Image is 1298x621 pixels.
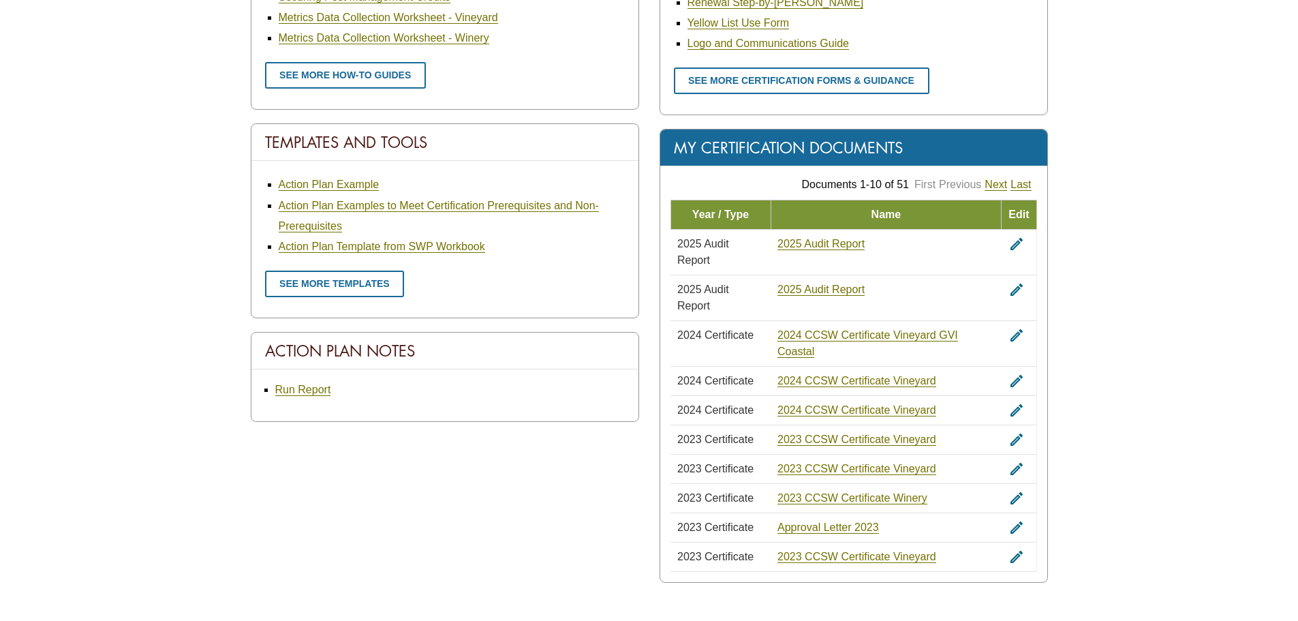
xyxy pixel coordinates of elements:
a: 2023 CCSW Certificate Vineyard [777,551,936,563]
i: edit [1008,236,1025,252]
a: Metrics Data Collection Worksheet - Vineyard [279,12,498,24]
a: 2023 CCSW Certificate Winery [777,492,927,504]
a: Metrics Data Collection Worksheet - Winery [279,32,489,44]
span: 2023 Certificate [677,492,754,504]
span: 2023 Certificate [677,551,754,562]
i: edit [1008,373,1025,389]
a: 2025 Audit Report [777,284,865,296]
a: edit [1008,492,1025,504]
a: Logo and Communications Guide [687,37,849,50]
span: 2024 Certificate [677,404,754,416]
div: Action Plan Notes [251,333,638,369]
td: Year / Type [670,200,771,229]
a: Approval Letter 2023 [777,521,879,534]
a: 2024 CCSW Certificate Vineyard GVI Coastal [777,329,958,358]
i: edit [1008,490,1025,506]
i: edit [1008,461,1025,477]
a: See more templates [265,271,405,297]
a: Yellow List Use Form [687,17,790,29]
a: edit [1008,521,1025,533]
a: Action Plan Template from SWP Workbook [279,241,485,253]
a: Action Plan Examples to Meet Certification Prerequisites and Non-Prerequisites [279,200,599,232]
i: edit [1008,431,1025,448]
a: 2023 CCSW Certificate Vineyard [777,434,936,446]
div: My Certification Documents [660,130,1047,166]
a: edit [1008,238,1025,249]
a: See more how-to guides [265,62,426,89]
a: 2023 CCSW Certificate Vineyard [777,463,936,475]
div: Templates And Tools [251,124,638,161]
a: Action Plan Example [279,179,380,191]
a: Last [1010,179,1031,191]
span: 2023 Certificate [677,463,754,474]
i: edit [1008,282,1025,298]
a: 2024 CCSW Certificate Vineyard [777,375,936,387]
a: Next [985,179,1007,191]
i: edit [1008,519,1025,536]
a: edit [1008,463,1025,474]
a: edit [1008,284,1025,295]
span: 2025 Audit Report [677,284,729,312]
i: edit [1008,327,1025,344]
span: 2023 Certificate [677,521,754,533]
span: Documents 1-10 of 51 [802,179,909,190]
i: edit [1008,402,1025,419]
a: edit [1008,404,1025,416]
span: 2024 Certificate [677,375,754,387]
td: Edit [1002,200,1036,229]
a: See more certification forms & guidance [674,67,929,94]
a: Previous [939,179,981,190]
a: Run Report [275,384,331,396]
i: edit [1008,549,1025,565]
a: edit [1008,434,1025,445]
td: Name [771,200,1002,229]
span: 2023 Certificate [677,434,754,445]
a: 2025 Audit Report [777,238,865,250]
a: edit [1008,551,1025,562]
a: First [914,179,936,190]
a: 2024 CCSW Certificate Vineyard [777,404,936,416]
span: 2025 Audit Report [677,238,729,266]
span: 2024 Certificate [677,329,754,341]
a: edit [1008,375,1025,387]
a: edit [1008,329,1025,341]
